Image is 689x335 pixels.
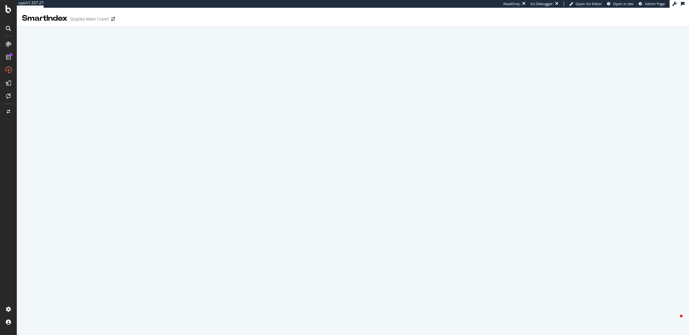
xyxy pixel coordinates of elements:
[645,1,665,6] span: Admin Page
[576,1,602,6] span: Open Viz Editor
[613,1,634,6] span: Open in dev
[70,16,109,22] div: Staples Main Crawl
[503,1,521,6] div: ReadOnly:
[667,313,683,329] iframe: Intercom live chat
[569,1,602,6] a: Open Viz Editor
[530,1,554,6] div: Viz Debugger:
[111,17,115,21] div: arrow-right-arrow-left
[22,13,68,24] div: SmartIndex
[607,1,634,6] a: Open in dev
[639,1,665,6] a: Admin Page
